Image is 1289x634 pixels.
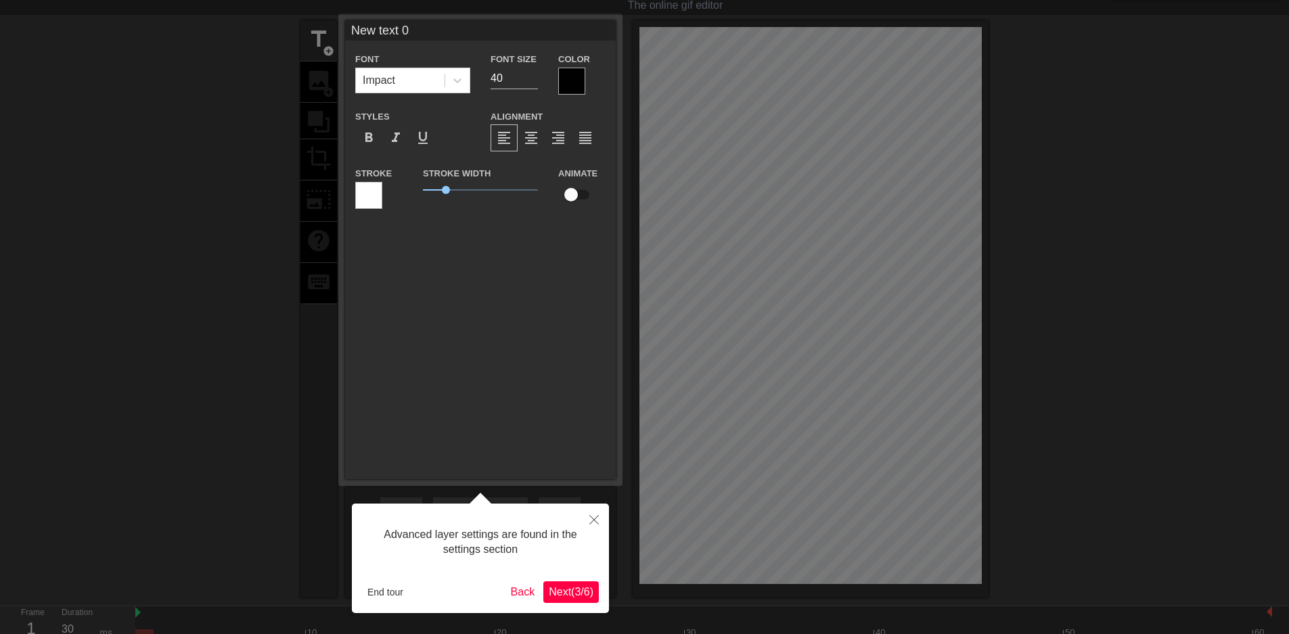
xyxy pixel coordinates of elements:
button: Back [505,581,541,603]
button: End tour [362,582,409,602]
button: Close [579,504,609,535]
span: Next ( 3 / 6 ) [549,586,593,598]
div: Advanced layer settings are found in the settings section [362,514,599,571]
button: Next [543,581,599,603]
